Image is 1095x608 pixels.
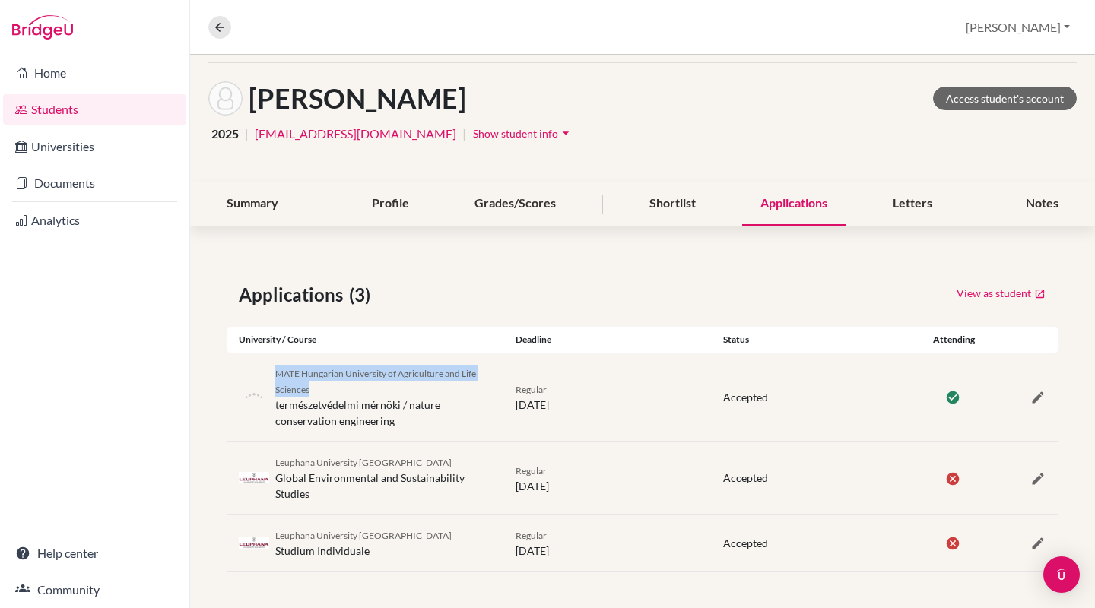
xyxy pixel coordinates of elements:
[275,527,452,559] div: Studium Individuale
[239,472,269,483] img: de_leu_ugadzz2o.jpeg
[249,82,466,115] h1: [PERSON_NAME]
[504,333,712,347] div: Deadline
[462,125,466,143] span: |
[275,365,493,429] div: természetvédelmi mérnöki / nature conservation engineering
[239,382,269,412] img: default-university-logo-42dd438d0b49c2174d4c41c49dcd67eec2da6d16b3a2f6d5de70cc347232e317.png
[3,131,186,162] a: Universities
[275,457,452,468] span: Leuphana University [GEOGRAPHIC_DATA]
[1008,182,1077,226] div: Notes
[516,384,547,395] span: Regular
[558,125,573,141] i: arrow_drop_down
[3,205,186,236] a: Analytics
[956,281,1046,305] a: View as student
[723,537,768,549] span: Accepted
[504,381,712,413] div: [DATE]
[245,125,249,143] span: |
[3,94,186,125] a: Students
[208,182,297,226] div: Summary
[3,168,186,198] a: Documents
[473,127,558,140] span: Show student info
[712,333,919,347] div: Status
[275,530,452,541] span: Leuphana University [GEOGRAPHIC_DATA]
[919,333,989,347] div: Attending
[516,465,547,477] span: Regular
[516,530,547,541] span: Regular
[472,122,574,145] button: Show student infoarrow_drop_down
[3,575,186,605] a: Community
[354,182,427,226] div: Profile
[723,391,768,404] span: Accepted
[3,538,186,568] a: Help center
[631,182,714,226] div: Shortlist
[208,81,243,116] img: Réka Balázs's avatar
[211,125,239,143] span: 2025
[239,537,269,548] img: de_leu_ugadzz2o.jpeg
[959,13,1077,42] button: [PERSON_NAME]
[255,125,456,143] a: [EMAIL_ADDRESS][DOMAIN_NAME]
[239,281,349,309] span: Applications
[275,454,493,502] div: Global Environmental and Sustainability Studies
[874,182,951,226] div: Letters
[723,471,768,484] span: Accepted
[275,368,476,395] span: MATE Hungarian University of Agriculture and Life Sciences
[349,281,376,309] span: (3)
[12,15,73,40] img: Bridge-U
[1043,556,1080,593] div: Open Intercom Messenger
[456,182,574,226] div: Grades/Scores
[933,87,1077,110] a: Access student's account
[504,462,712,494] div: [DATE]
[227,333,504,347] div: University / Course
[504,527,712,559] div: [DATE]
[742,182,846,226] div: Applications
[3,58,186,88] a: Home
